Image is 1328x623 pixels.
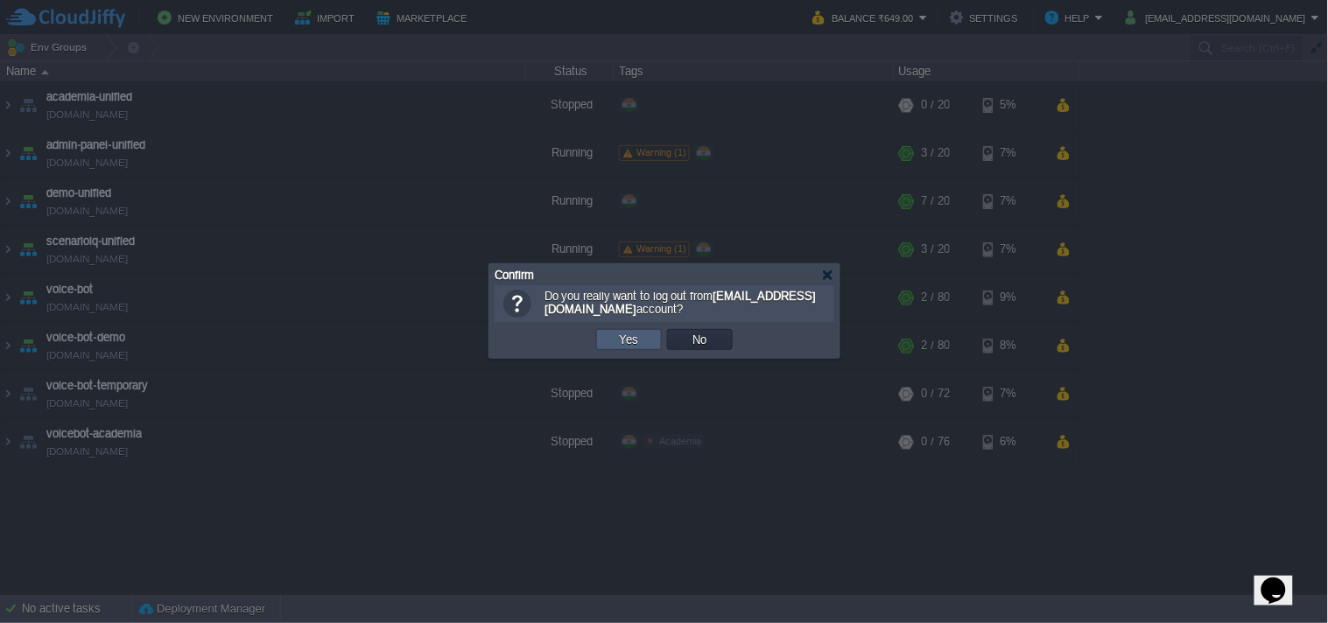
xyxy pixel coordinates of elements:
[545,290,816,316] b: [EMAIL_ADDRESS][DOMAIN_NAME]
[1254,553,1310,605] iframe: chat widget
[495,269,534,282] span: Confirm
[545,290,816,316] span: Do you really want to log out from account?
[688,332,713,347] button: No
[615,332,644,347] button: Yes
